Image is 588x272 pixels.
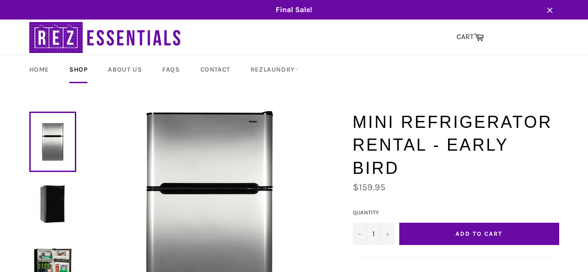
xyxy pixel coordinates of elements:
[353,209,395,217] label: Quantity
[20,5,568,15] span: Final Sale!
[399,223,559,245] button: Add to Cart
[381,223,395,245] button: Increase quantity
[191,56,239,83] a: Contact
[29,20,183,55] img: RezEssentials
[99,56,151,83] a: About Us
[353,223,367,245] button: Decrease quantity
[241,56,308,83] a: RezLaundry
[353,182,385,192] span: $159.95
[456,230,502,237] span: Add to Cart
[20,56,58,83] a: Home
[153,56,189,83] a: FAQs
[60,56,97,83] a: Shop
[452,27,489,47] a: CART
[34,185,72,223] img: Mini Refrigerator Rental - Early Bird
[353,111,559,180] h1: Mini Refrigerator Rental - Early Bird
